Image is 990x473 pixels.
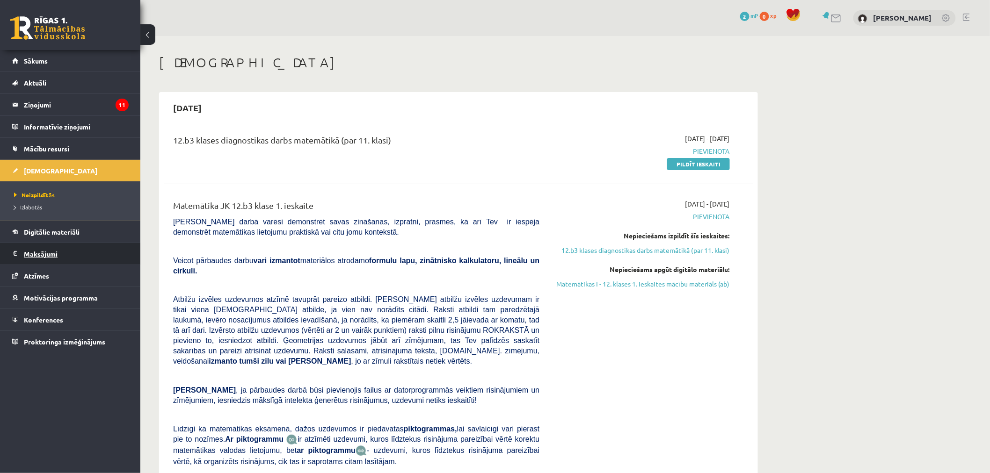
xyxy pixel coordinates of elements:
span: xp [771,12,777,19]
span: [DATE] - [DATE] [685,134,730,143]
legend: Informatīvie ziņojumi [24,116,129,137]
a: Motivācijas programma [12,287,129,308]
a: 0 xp [760,12,781,19]
a: Konferences [12,309,129,330]
span: Atzīmes [24,272,49,280]
b: vari izmantot [254,257,300,265]
span: Proktoringa izmēģinājums [24,337,105,346]
a: Izlabotās [14,203,131,211]
span: mP [751,12,758,19]
a: Aktuāli [12,72,129,93]
div: Matemātika JK 12.b3 klase 1. ieskaite [173,199,539,216]
span: [PERSON_NAME] darbā varēsi demonstrēt savas zināšanas, izpratni, prasmes, kā arī Tev ir iespēja d... [173,218,539,236]
a: Rīgas 1. Tālmācības vidusskola [10,16,85,40]
i: 11 [116,99,129,111]
legend: Maksājumi [24,243,129,265]
b: ar piktogrammu [297,446,356,454]
span: Līdzīgi kā matemātikas eksāmenā, dažos uzdevumos ir piedāvātas lai savlaicīgi vari pierast pie to... [173,425,539,443]
span: Pievienota [553,146,730,156]
legend: Ziņojumi [24,94,129,115]
a: 12.b3 klases diagnostikas darbs matemātikā (par 11. klasi) [553,245,730,255]
span: Aktuāli [24,79,46,87]
b: izmanto [209,357,237,365]
div: Nepieciešams apgūt digitālo materiālu: [553,265,730,274]
b: piktogrammas, [404,425,457,433]
span: [DEMOGRAPHIC_DATA] [24,166,97,175]
span: Veicot pārbaudes darbu materiālos atrodamo [173,257,539,275]
a: Mācību resursi [12,138,129,159]
a: [PERSON_NAME] [874,13,932,22]
span: Neizpildītās [14,191,55,199]
a: 2 mP [740,12,758,19]
a: Sākums [12,50,129,72]
a: Neizpildītās [14,191,131,199]
span: Motivācijas programma [24,294,98,302]
h1: [DEMOGRAPHIC_DATA] [159,55,758,71]
a: Proktoringa izmēģinājums [12,331,129,352]
div: Nepieciešams izpildīt šīs ieskaites: [553,231,730,241]
span: Atbilžu izvēles uzdevumos atzīmē tavuprāt pareizo atbildi. [PERSON_NAME] atbilžu izvēles uzdevuma... [173,295,539,365]
img: Patriks Vitkus [858,14,867,23]
span: [PERSON_NAME] [173,386,236,394]
span: Izlabotās [14,203,42,211]
span: Pievienota [553,212,730,222]
span: Konferences [24,315,63,324]
b: formulu lapu, zinātnisko kalkulatoru, lineālu un cirkuli. [173,257,539,275]
a: Digitālie materiāli [12,221,129,243]
b: tumši zilu vai [PERSON_NAME] [239,357,351,365]
div: 12.b3 klases diagnostikas darbs matemātikā (par 11. klasi) [173,134,539,151]
a: Atzīmes [12,265,129,287]
b: Ar piktogrammu [225,435,284,443]
span: ir atzīmēti uzdevumi, kuros līdztekus risinājuma pareizībai vērtē korektu matemātikas valodas lie... [173,435,539,454]
span: Digitālie materiāli [24,228,80,236]
a: Informatīvie ziņojumi [12,116,129,137]
span: , ja pārbaudes darbā būsi pievienojis failus ar datorprogrammās veiktiem risinājumiem un zīmējumi... [173,386,539,404]
a: Matemātikas I - 12. klases 1. ieskaites mācību materiāls (ab) [553,279,730,289]
span: Mācību resursi [24,144,69,153]
span: 2 [740,12,750,21]
span: [DATE] - [DATE] [685,199,730,209]
img: JfuEzvunn4EvwAAAAASUVORK5CYII= [286,434,298,445]
span: 0 [760,12,769,21]
a: Maksājumi [12,243,129,265]
img: wKvN42sLe3LLwAAAABJRU5ErkJggg== [356,445,367,456]
a: [DEMOGRAPHIC_DATA] [12,160,129,181]
span: Sākums [24,57,48,65]
a: Pildīt ieskaiti [667,158,730,170]
h2: [DATE] [164,97,211,119]
a: Ziņojumi11 [12,94,129,115]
